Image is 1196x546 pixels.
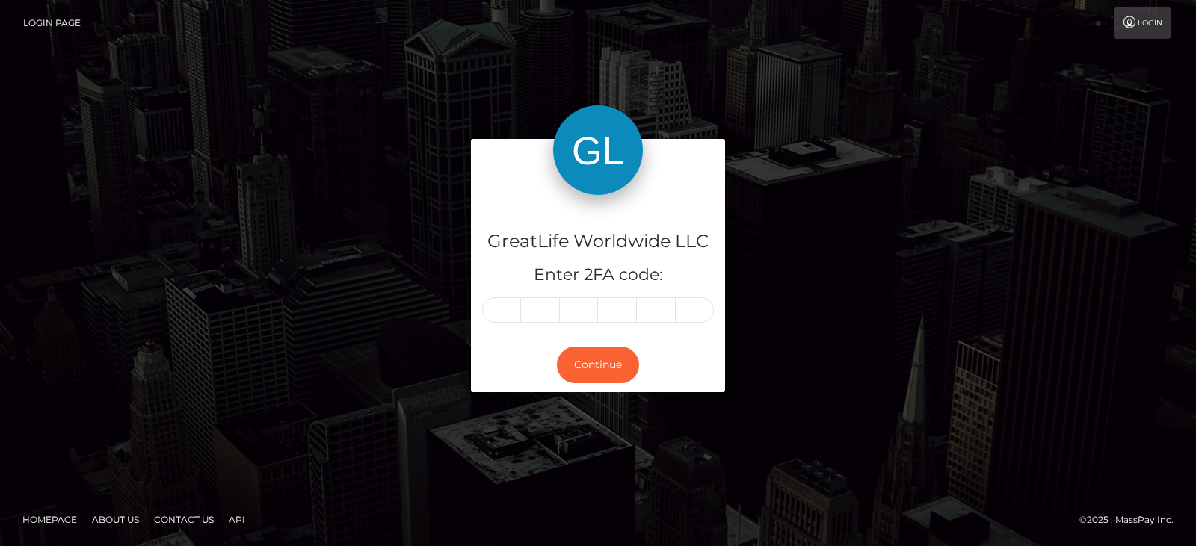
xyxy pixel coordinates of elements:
[557,347,639,383] button: Continue
[23,7,81,39] a: Login Page
[148,508,220,531] a: Contact Us
[482,264,714,287] h5: Enter 2FA code:
[1114,7,1171,39] a: Login
[482,229,714,255] h4: GreatLife Worldwide LLC
[86,508,145,531] a: About Us
[1079,512,1185,528] div: © 2025 , MassPay Inc.
[553,105,643,195] img: GreatLife Worldwide LLC
[223,508,251,531] a: API
[16,508,83,531] a: Homepage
